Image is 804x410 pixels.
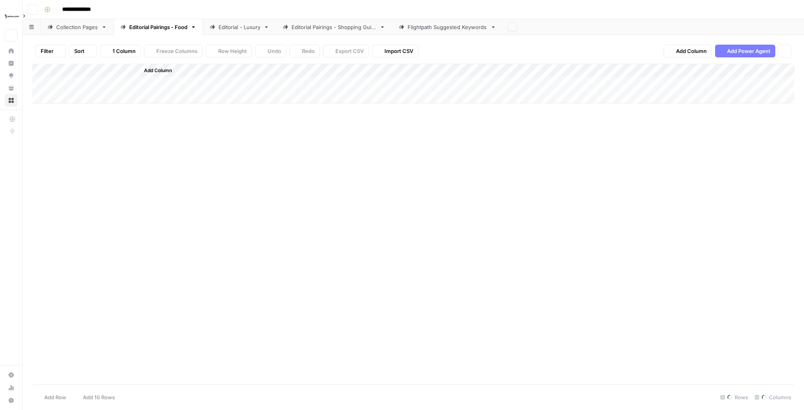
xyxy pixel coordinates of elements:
[392,19,503,35] a: Flightpath Suggested Keywords
[5,394,18,407] button: Help + Support
[302,47,315,55] span: Redo
[134,65,175,76] button: Add Column
[129,23,187,31] div: Editorial Pairings - Food
[144,45,203,57] button: Freeze Columns
[676,47,707,55] span: Add Column
[41,47,53,55] span: Filter
[206,45,252,57] button: Row Height
[323,45,369,57] button: Export CSV
[384,47,413,55] span: Import CSV
[290,45,320,57] button: Redo
[664,45,712,57] button: Add Column
[219,23,260,31] div: Editorial - Luxury
[144,67,172,74] span: Add Column
[335,47,364,55] span: Export CSV
[83,393,115,401] span: Add 10 Rows
[268,47,281,55] span: Undo
[69,45,97,57] button: Sort
[218,47,247,55] span: Row Height
[41,19,114,35] a: Collection Pages
[32,391,71,404] button: Add Row
[35,45,66,57] button: Filter
[408,23,487,31] div: Flightpath Suggested Keywords
[255,45,286,57] button: Undo
[5,57,18,70] a: Insights
[5,381,18,394] a: Usage
[715,45,775,57] button: Add Power Agent
[74,47,85,55] span: Sort
[292,23,376,31] div: Editorial Pairings - Shopping Guide
[114,19,203,35] a: Editorial Pairings - Food
[5,45,18,57] a: Home
[727,47,770,55] span: Add Power Agent
[156,47,197,55] span: Freeze Columns
[5,9,19,24] img: Wine Logo
[71,391,120,404] button: Add 10 Rows
[5,6,18,26] button: Workspace: Wine
[5,69,18,82] a: Opportunities
[5,94,18,107] a: Browse
[5,82,18,94] a: Your Data
[276,19,392,35] a: Editorial Pairings - Shopping Guide
[372,45,418,57] button: Import CSV
[203,19,276,35] a: Editorial - Luxury
[717,391,751,404] div: Rows
[44,393,66,401] span: Add Row
[100,45,141,57] button: 1 Column
[751,391,794,404] div: Columns
[112,47,136,55] span: 1 Column
[5,369,18,381] a: Settings
[56,23,98,31] div: Collection Pages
